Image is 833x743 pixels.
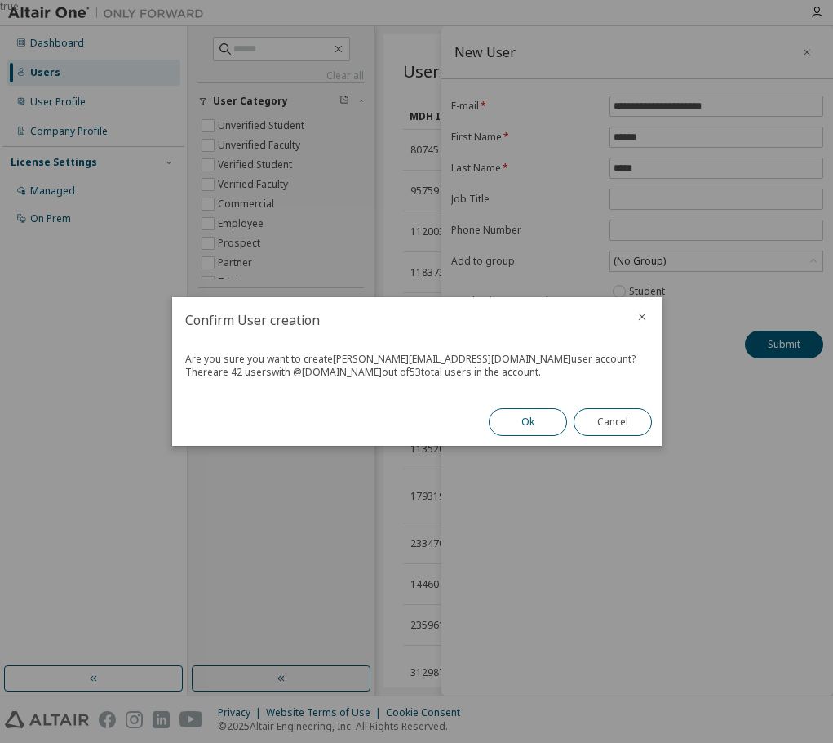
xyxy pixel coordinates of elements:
button: Ok [489,408,567,436]
h2: Confirm User creation [172,297,623,343]
div: Are you sure you want to create [PERSON_NAME][EMAIL_ADDRESS][DOMAIN_NAME] user account? [185,353,649,366]
div: There are 42 users with @ [DOMAIN_NAME] out of 53 total users in the account. [185,366,649,379]
button: Cancel [574,408,652,436]
button: close [636,310,649,323]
